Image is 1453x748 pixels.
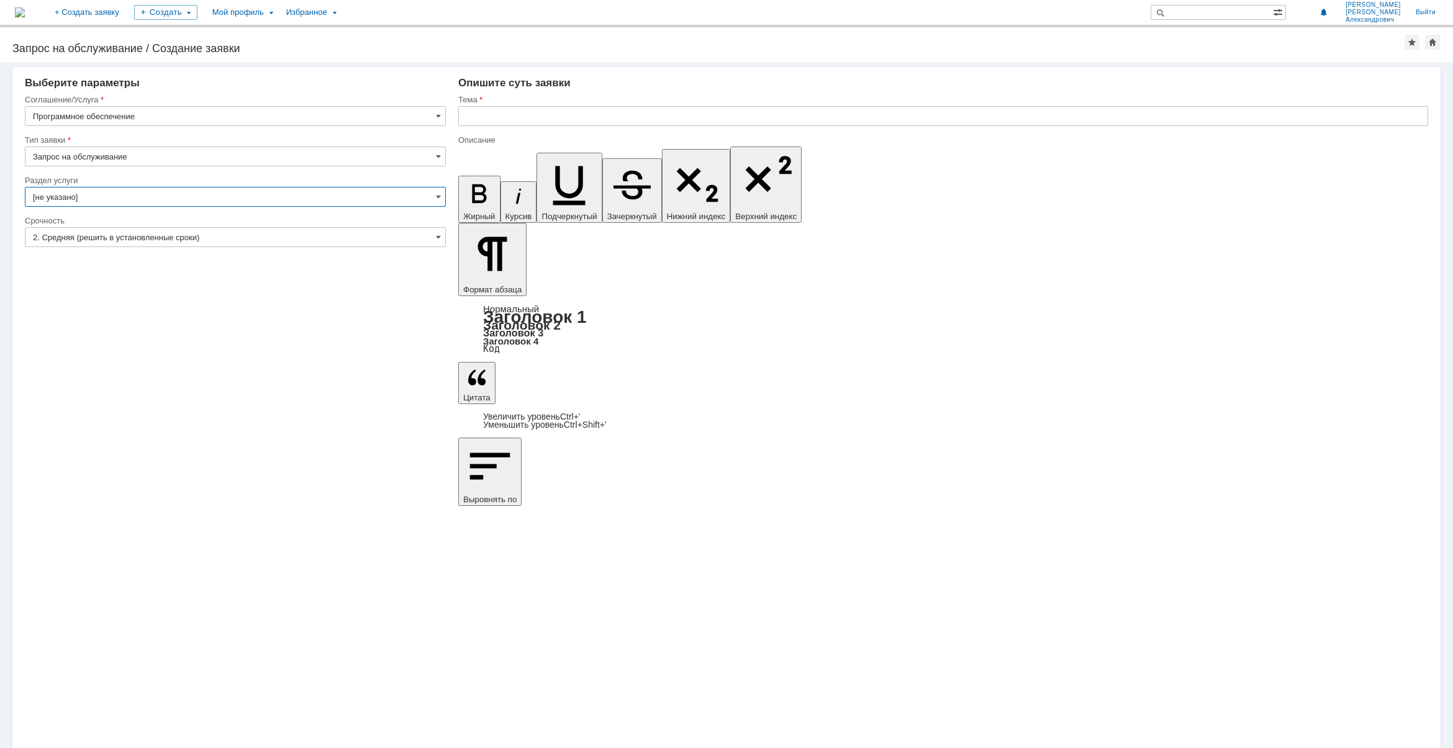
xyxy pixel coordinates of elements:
[25,96,443,104] div: Соглашение/Услуга
[134,5,197,20] div: Создать
[541,212,597,221] span: Подчеркнутый
[15,7,25,17] a: Перейти на домашнюю страницу
[25,136,443,144] div: Тип заявки
[483,304,539,314] a: Нормальный
[1346,16,1401,24] span: Александрович
[12,42,1405,55] div: Запрос на обслуживание / Создание заявки
[463,212,496,221] span: Жирный
[458,362,496,404] button: Цитата
[564,420,607,430] span: Ctrl+Shift+'
[500,181,537,223] button: Курсив
[458,176,500,223] button: Жирный
[458,96,1426,104] div: Тема
[483,343,500,354] a: Код
[1346,1,1401,9] span: [PERSON_NAME]
[483,336,538,346] a: Заголовок 4
[25,217,443,225] div: Срочность
[458,77,571,89] span: Опишите суть заявки
[458,305,1428,353] div: Формат абзаца
[1425,35,1440,50] div: Сделать домашней страницей
[458,223,527,296] button: Формат абзаца
[463,495,517,504] span: Выровнять по
[483,420,607,430] a: Decrease
[15,7,25,17] img: logo
[662,149,731,223] button: Нижний индекс
[483,327,543,338] a: Заголовок 3
[463,393,491,402] span: Цитата
[458,413,1428,429] div: Цитата
[602,158,662,223] button: Зачеркнутый
[607,212,657,221] span: Зачеркнутый
[1405,35,1419,50] div: Добавить в избранное
[735,212,797,221] span: Верхний индекс
[483,412,581,421] a: Increase
[667,212,726,221] span: Нижний индекс
[463,285,522,294] span: Формат абзаца
[458,136,1426,144] div: Описание
[458,438,522,506] button: Выровнять по
[25,176,443,184] div: Раздел услуги
[536,153,602,223] button: Подчеркнутый
[483,318,561,332] a: Заголовок 2
[505,212,532,221] span: Курсив
[560,412,581,421] span: Ctrl+'
[1346,9,1401,16] span: [PERSON_NAME]
[1273,6,1285,17] span: Расширенный поиск
[25,77,140,89] span: Выберите параметры
[730,146,802,223] button: Верхний индекс
[483,307,587,327] a: Заголовок 1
